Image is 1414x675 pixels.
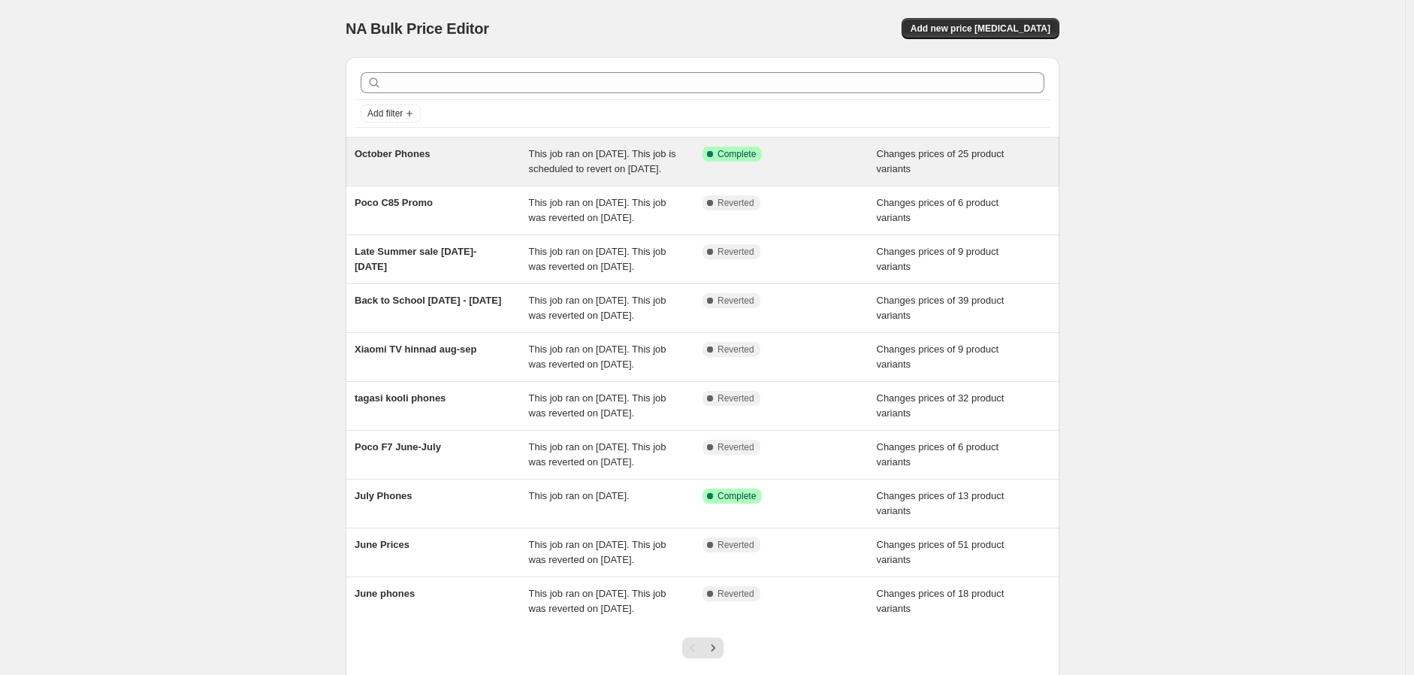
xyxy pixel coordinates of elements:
[355,588,415,599] span: June phones
[529,295,666,321] span: This job ran on [DATE]. This job was reverted on [DATE].
[718,148,756,160] span: Complete
[877,490,1005,516] span: Changes prices of 13 product variants
[877,148,1005,174] span: Changes prices of 25 product variants
[877,441,999,468] span: Changes prices of 6 product variants
[529,344,666,370] span: This job ran on [DATE]. This job was reverted on [DATE].
[682,637,724,658] nav: Pagination
[902,18,1059,39] button: Add new price [MEDICAL_DATA]
[718,344,754,356] span: Reverted
[529,441,666,468] span: This job ran on [DATE]. This job was reverted on [DATE].
[355,344,477,355] span: Xiaomi TV hinnad aug-sep
[346,20,489,37] span: NA Bulk Price Editor
[355,392,446,404] span: tagasi kooli phones
[877,539,1005,565] span: Changes prices of 51 product variants
[529,148,676,174] span: This job ran on [DATE]. This job is scheduled to revert on [DATE].
[355,246,476,272] span: Late Summer sale [DATE]-[DATE]
[877,392,1005,419] span: Changes prices of 32 product variants
[718,197,754,209] span: Reverted
[718,490,756,502] span: Complete
[718,539,754,551] span: Reverted
[355,295,501,306] span: Back to School [DATE] - [DATE]
[718,441,754,453] span: Reverted
[877,295,1005,321] span: Changes prices of 39 product variants
[367,107,403,120] span: Add filter
[355,197,433,208] span: Poco C85 Promo
[718,246,754,258] span: Reverted
[877,588,1005,614] span: Changes prices of 18 product variants
[355,148,430,159] span: October Phones
[355,441,441,453] span: Poco F7 June-July
[355,539,409,550] span: June Prices
[529,588,666,614] span: This job ran on [DATE]. This job was reverted on [DATE].
[702,637,724,658] button: Next
[877,246,999,272] span: Changes prices of 9 product variants
[877,344,999,370] span: Changes prices of 9 product variants
[529,392,666,419] span: This job ran on [DATE]. This job was reverted on [DATE].
[718,295,754,307] span: Reverted
[718,392,754,404] span: Reverted
[529,246,666,272] span: This job ran on [DATE]. This job was reverted on [DATE].
[361,104,421,123] button: Add filter
[718,588,754,600] span: Reverted
[529,490,630,501] span: This job ran on [DATE].
[529,197,666,223] span: This job ran on [DATE]. This job was reverted on [DATE].
[911,23,1050,35] span: Add new price [MEDICAL_DATA]
[355,490,412,501] span: July Phones
[529,539,666,565] span: This job ran on [DATE]. This job was reverted on [DATE].
[877,197,999,223] span: Changes prices of 6 product variants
